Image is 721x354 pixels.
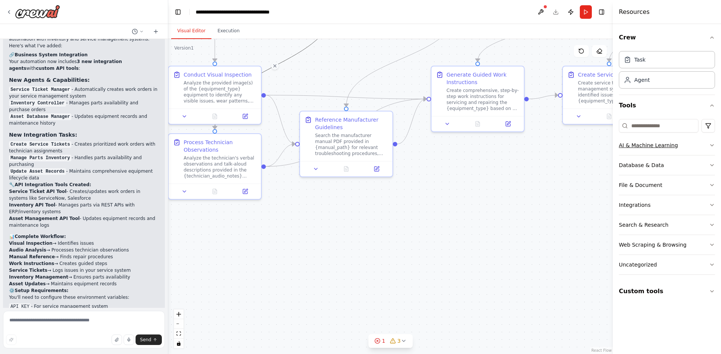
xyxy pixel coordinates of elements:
[9,260,159,267] li: → Creates guided steps
[9,216,80,221] strong: Asset Management API Tool
[15,182,91,187] strong: API Integration Tools Created:
[168,133,262,200] div: Process Technician ObservationsAnalyze the technician's verbal observations and talk-aloud descri...
[9,247,159,253] li: → Processes technician observations
[199,187,231,196] button: No output available
[6,334,17,345] button: Improve this prompt
[184,155,256,179] div: Analyze the technician's verbal observations and talk-aloud descriptions provided in the {technic...
[619,181,662,189] div: File & Document
[342,12,459,107] g: Edge from c2f80278-b866-415b-b691-2947916f1c9f to e4504bbf-d3e5-4917-ba88-6fa57f0dc801
[634,56,646,63] div: Task
[150,27,162,36] button: Start a new chat
[619,161,664,169] div: Database & Data
[9,77,90,83] strong: New Agents & Capabilities:
[171,23,211,39] button: Visual Editor
[578,71,637,78] div: Create Service Tickets
[9,274,68,280] strong: Inventory Management
[174,309,184,348] div: React Flow controls
[619,201,650,209] div: Integrations
[266,92,427,103] g: Edge from 044eb4a4-48d3-466a-98b1-e1b794c78a16 to 884359b6-4bed-4cc0-9308-5f95c9b5d13a
[196,8,280,16] nav: breadcrumb
[431,66,525,132] div: Generate Guided Work InstructionsCreate comprehensive, step-by-step work instructions for servici...
[266,92,295,148] g: Edge from 044eb4a4-48d3-466a-98b1-e1b794c78a16 to e4504bbf-d3e5-4917-ba88-6fa57f0dc801
[299,111,393,177] div: Reference Manufacturer GuidelinesSearch the manufacturer manual PDF provided in {manual_path} for...
[619,281,715,302] button: Custom tools
[9,215,159,229] li: - Updates equipment records and maintenance logs
[9,280,159,287] li: → Maintains equipment records
[619,27,715,48] button: Crew
[9,141,159,154] li: - Creates prioritized work orders with technician assignments
[9,189,66,194] strong: Service Ticket API Tool
[9,168,66,175] code: Update Asset Records
[619,255,715,274] button: Uncategorized
[562,66,656,125] div: Create Service TicketsCreate service tickets in the management system for all identified issues w...
[184,71,252,78] div: Conduct Visual Inspection
[174,319,184,329] button: zoom out
[9,287,159,294] h2: ⚙️
[9,253,159,260] li: → Finds repair procedures
[9,154,159,168] li: - Handles parts availability and purchasing
[9,181,159,188] h2: 🔧
[184,139,256,154] div: Process Technician Observations
[184,80,256,104] div: Analyze the provided image(s) of the {equipment_type} equipment to identify any visible issues, w...
[619,221,668,229] div: Search & Research
[462,119,494,128] button: No output available
[174,329,184,339] button: fit view
[9,155,71,161] code: Manage Parts Inventory
[211,3,339,129] g: Edge from 7bdcc7dc-7587-43ec-8267-53db578595f8 to 768a181f-f676-4953-b058-89f66dc6af11
[619,142,678,149] div: AI & Machine Learning
[9,58,159,72] p: Your automation now includes with :
[605,4,699,62] g: Edge from d0816cdf-5372-46a4-b48e-a0ba9259c839 to e193139b-a64a-4da7-8f6c-b13780820e86
[232,112,258,121] button: Open in side panel
[9,233,159,240] h2: 📊
[9,100,66,107] code: Inventory Controller
[9,268,47,273] strong: Service Tickets
[124,334,134,345] button: Click to speak your automation idea
[174,339,184,348] button: toggle interactivity
[173,7,183,17] button: Hide left sidebar
[619,235,715,255] button: Web Scraping & Browsing
[9,202,55,208] strong: Inventory API Tool
[619,95,715,116] button: Tools
[9,303,159,310] li: - For service management system
[9,303,31,310] code: API_KEY
[591,348,612,352] a: React Flow attribution
[9,202,159,215] li: - Manages parts via REST APIs with ERP/inventory systems
[9,261,54,266] strong: Work Instructions
[9,51,159,58] h2: 🔗
[266,95,427,170] g: Edge from 768a181f-f676-4953-b058-89f66dc6af11 to 884359b6-4bed-4cc0-9308-5f95c9b5d13a
[397,337,401,345] span: 3
[9,29,159,49] p: Perfect! I've successfully integrated your equipment inspection automation with inventory and ser...
[174,45,194,51] div: Version 1
[9,294,159,301] p: You'll need to configure these environment variables:
[9,86,71,93] code: Service Ticket Manager
[232,187,258,196] button: Open in side panel
[36,66,79,71] strong: custom API tools
[266,140,295,170] g: Edge from 768a181f-f676-4953-b058-89f66dc6af11 to e4504bbf-d3e5-4917-ba88-6fa57f0dc801
[140,337,151,343] span: Send
[9,188,159,202] li: - Creates/updates work orders in systems like ServiceNow, Salesforce
[446,71,519,86] div: Generate Guided Work Instructions
[15,234,66,239] strong: Complete Workflow:
[211,23,246,39] button: Execution
[9,141,71,148] code: Create Service Tickets
[136,334,162,345] button: Send
[446,87,519,111] div: Create comprehensive, step-by-step work instructions for servicing and repairing the {equipment_t...
[578,80,651,104] div: Create service tickets in the management system for all identified issues with the {equipment_typ...
[15,5,60,18] img: Logo
[15,288,68,293] strong: Setup Requirements:
[9,254,55,259] strong: Manual Reference
[619,155,715,175] button: Database & Data
[474,3,579,62] g: Edge from 14115f09-378c-49b5-8938-54de6b367229 to 884359b6-4bed-4cc0-9308-5f95c9b5d13a
[15,52,87,57] strong: Business System Integration
[619,261,657,268] div: Uncategorized
[619,241,686,249] div: Web Scraping & Browsing
[382,337,385,345] span: 1
[368,334,413,348] button: 13
[315,116,388,131] div: Reference Manufacturer Guidelines
[9,86,159,99] li: - Automatically creates work orders in your service management system
[9,113,71,120] code: Asset Database Manager
[9,241,53,246] strong: Visual Inspection
[9,247,46,253] strong: Audio Analysis
[619,215,715,235] button: Search & Research
[619,48,715,95] div: Crew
